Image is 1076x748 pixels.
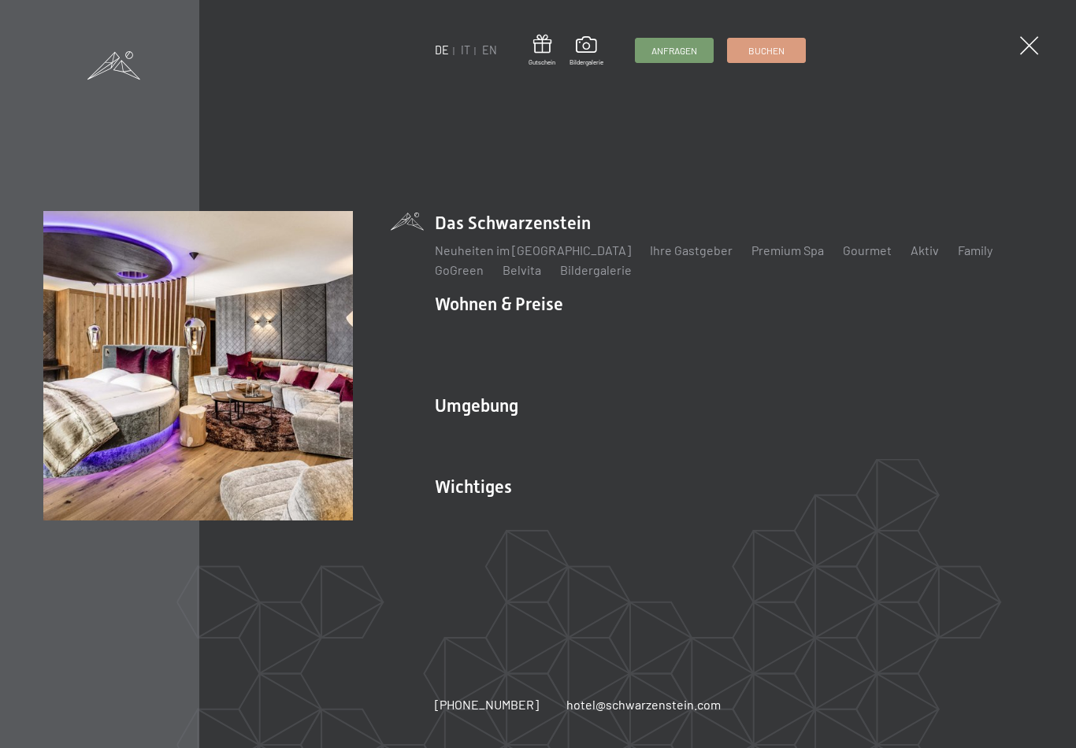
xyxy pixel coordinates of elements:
a: Gutschein [529,35,555,67]
span: Anfragen [651,44,697,57]
a: Bildergalerie [570,36,603,66]
a: EN [482,43,497,57]
a: DE [435,43,449,57]
a: hotel@schwarzenstein.com [566,696,721,713]
a: GoGreen [435,262,484,277]
a: Belvita [503,262,541,277]
span: [PHONE_NUMBER] [435,697,539,712]
a: Buchen [728,39,805,62]
a: Family [958,243,993,257]
a: Anfragen [636,39,713,62]
a: IT [461,43,470,57]
a: Neuheiten im [GEOGRAPHIC_DATA] [435,243,631,257]
a: Ihre Gastgeber [650,243,733,257]
a: Premium Spa [751,243,824,257]
a: Gourmet [843,243,892,257]
a: [PHONE_NUMBER] [435,696,539,713]
a: Aktiv [911,243,939,257]
span: Buchen [748,44,785,57]
span: Bildergalerie [570,58,603,67]
span: Gutschein [529,58,555,67]
a: Bildergalerie [560,262,632,277]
